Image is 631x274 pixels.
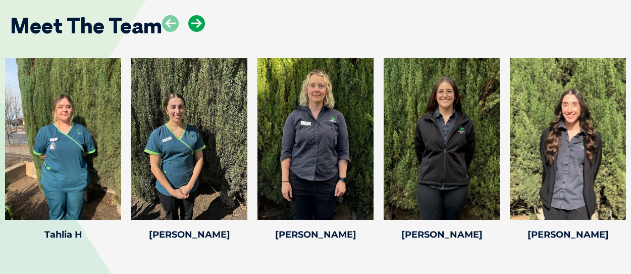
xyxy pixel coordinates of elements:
h4: [PERSON_NAME] [384,230,500,239]
h4: [PERSON_NAME] [257,230,374,239]
h4: Tahlia H [5,230,121,239]
h2: Meet The Team [10,15,162,36]
h4: [PERSON_NAME] [131,230,247,239]
h4: [PERSON_NAME] [510,230,626,239]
